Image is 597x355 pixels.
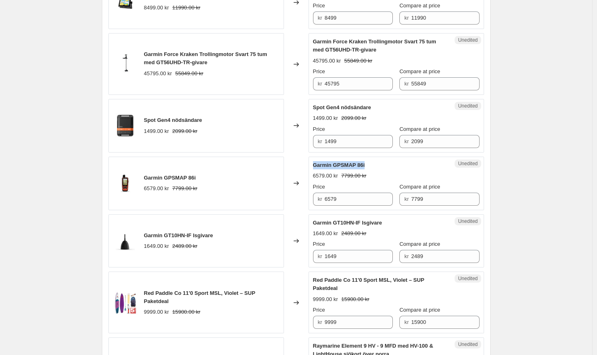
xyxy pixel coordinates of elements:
span: Garmin GT10HN-IF Isgivare [144,232,213,238]
span: Price [313,2,325,9]
span: kr [404,319,409,325]
strike: 11990.00 kr [172,4,201,12]
span: kr [404,15,409,21]
div: 6579.00 kr [313,172,338,180]
span: kr [404,81,409,87]
span: kr [404,196,409,202]
span: Unedited [458,275,478,282]
span: Price [313,126,325,132]
strike: 55849.00 kr [344,57,372,65]
div: 6579.00 kr [144,184,169,193]
div: 9999.00 kr [313,295,338,303]
span: Price [313,307,325,313]
div: 8499.00 kr [144,4,169,12]
span: Compare at price [399,307,440,313]
span: Red Paddle Co 11'0 Sport MSL, Violet – SUP Paketdeal [313,277,424,291]
img: garmin_5_kayakstore_f653ba4f-2d1a-4a3e-ba2c-4cc4186a00eb_80x.webp [113,171,137,195]
span: Price [313,241,325,247]
strike: 15900.00 kr [341,295,369,303]
span: Unedited [458,37,478,43]
span: Spot Gen4 nödsändare [313,104,371,110]
span: kr [404,138,409,144]
span: Compare at price [399,68,440,74]
img: 010-12677-00_80x.jpg [113,229,137,253]
div: 1649.00 kr [313,229,338,238]
div: 1649.00 kr [144,242,169,250]
span: kr [318,15,322,21]
div: 1499.00 kr [313,114,338,122]
span: Red Paddle Co 11'0 Sport MSL, Violet – SUP Paketdeal [144,290,255,304]
span: Garmin Force Kraken Trollingmotor Svart 75 tum med GT56UHD-TR-givare [313,38,436,53]
span: Price [313,68,325,74]
img: 3_ff9f943b-2d03-40fe-8476-9ce94af01c5d_80x.webp [113,290,137,315]
span: Unedited [458,103,478,109]
strike: 2489.00 kr [341,229,366,238]
span: Unedited [458,341,478,348]
div: 1499.00 kr [144,127,169,135]
span: Price [313,184,325,190]
div: 45795.00 kr [313,57,341,65]
div: 45795.00 kr [144,70,172,78]
span: Garmin GT10HN-IF Isgivare [313,220,382,226]
span: kr [318,319,322,325]
span: Unedited [458,218,478,225]
span: Unedited [458,160,478,167]
strike: 7799.00 kr [172,184,197,193]
span: kr [318,253,322,259]
div: 9999.00 kr [144,308,169,316]
span: Garmin GPSMAP 86i [144,175,196,181]
strike: 7799.00 kr [341,172,366,180]
strike: 2099.00 kr [172,127,197,135]
span: kr [404,253,409,259]
strike: 2099.00 kr [341,114,366,122]
span: kr [318,138,322,144]
span: Garmin GPSMAP 86i [313,162,365,168]
strike: 55849.00 kr [175,70,203,78]
span: Compare at price [399,241,440,247]
img: savedbyspot_1_kayakstore_80x.webp [113,113,137,138]
span: Compare at price [399,2,440,9]
span: Spot Gen4 nödsändare [144,117,202,123]
span: kr [318,81,322,87]
span: Compare at price [399,184,440,190]
span: Compare at price [399,126,440,132]
span: kr [318,196,322,202]
strike: 15900.00 kr [172,308,201,316]
strike: 2489.00 kr [172,242,197,250]
img: Garmin_Kraken_75_1_kayakstore_45674087-5885-4d15-a15e-879bd54ed7b1_80x.webp [113,52,137,76]
span: Garmin Force Kraken Trollingmotor Svart 75 tum med GT56UHD-TR-givare [144,51,267,65]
